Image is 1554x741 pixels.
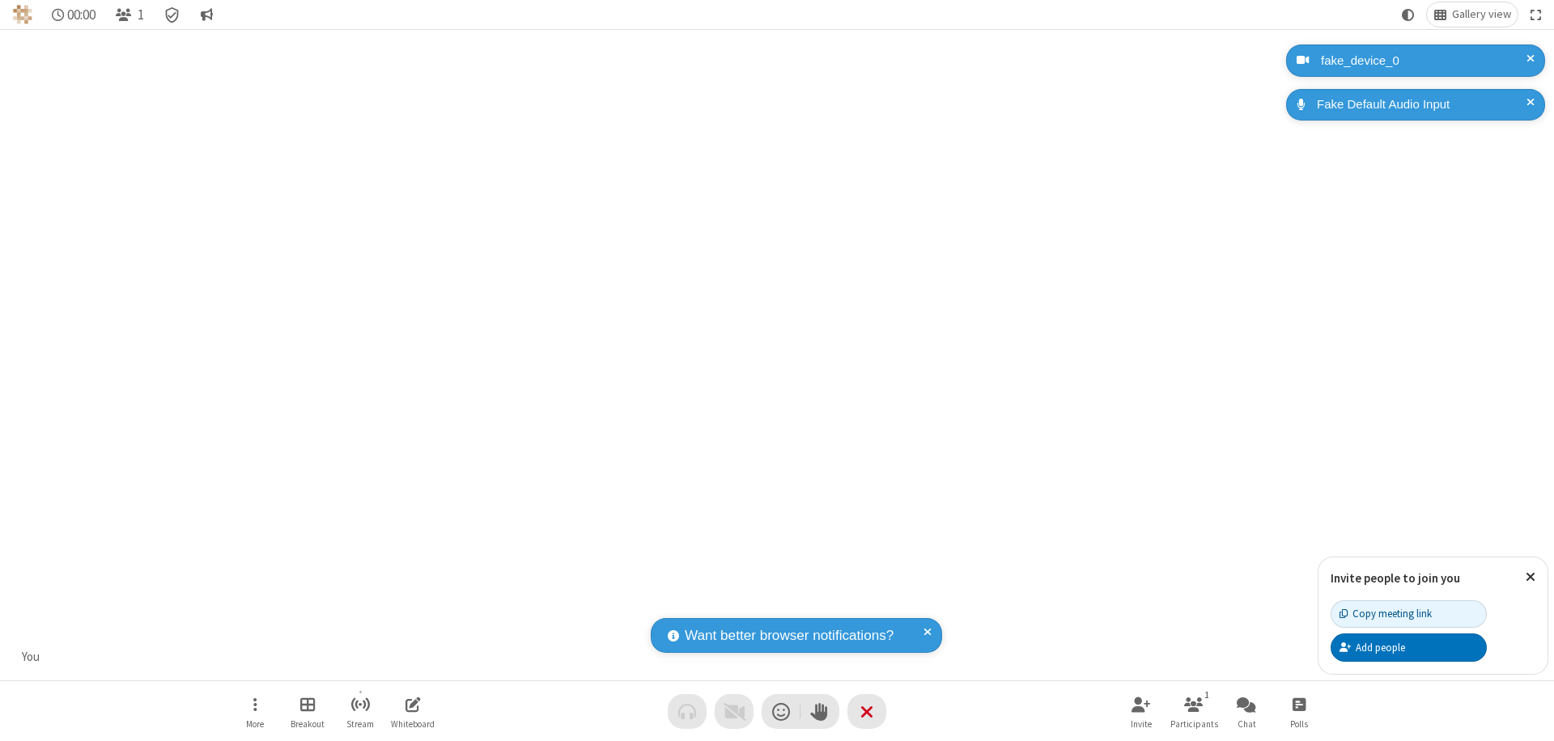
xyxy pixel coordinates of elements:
[1452,8,1511,21] span: Gallery view
[346,719,374,729] span: Stream
[336,688,384,735] button: Start streaming
[1275,688,1323,735] button: Open poll
[715,694,754,729] button: Video
[391,719,435,729] span: Whiteboard
[67,7,96,23] span: 00:00
[1200,688,1214,702] div: 1
[685,625,894,646] span: Want better browser notifications?
[283,688,332,735] button: Manage Breakout Rooms
[1524,2,1548,27] button: Fullscreen
[231,688,279,735] button: Open menu
[108,2,151,27] button: Open participant list
[13,5,32,24] img: QA Selenium DO NOT DELETE OR CHANGE
[1238,719,1256,729] span: Chat
[1331,600,1487,628] button: Copy meeting link
[668,694,707,729] button: Audio problem - check your Internet connection or call by phone
[1395,2,1421,27] button: Using system theme
[1315,52,1533,70] div: fake_device_0
[291,719,325,729] span: Breakout
[1340,606,1432,621] div: Copy meeting link
[1131,719,1152,729] span: Invite
[1117,688,1165,735] button: Invite participants (⌘+Shift+I)
[45,2,103,27] div: Timer
[138,7,144,23] span: 1
[762,694,800,729] button: Send a reaction
[1222,688,1271,735] button: Open chat
[800,694,839,729] button: Raise hand
[16,648,46,667] div: You
[193,2,219,27] button: Conversation
[1331,570,1460,586] label: Invite people to join you
[1427,2,1518,27] button: Change layout
[1514,557,1548,597] button: Close popover
[157,2,188,27] div: Meeting details Encryption enabled
[246,719,264,729] span: More
[388,688,437,735] button: Open shared whiteboard
[1170,688,1218,735] button: Open participant list
[847,694,886,729] button: End or leave meeting
[1331,633,1487,661] button: Add people
[1290,719,1308,729] span: Polls
[1170,719,1218,729] span: Participants
[1311,95,1533,114] div: Fake Default Audio Input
